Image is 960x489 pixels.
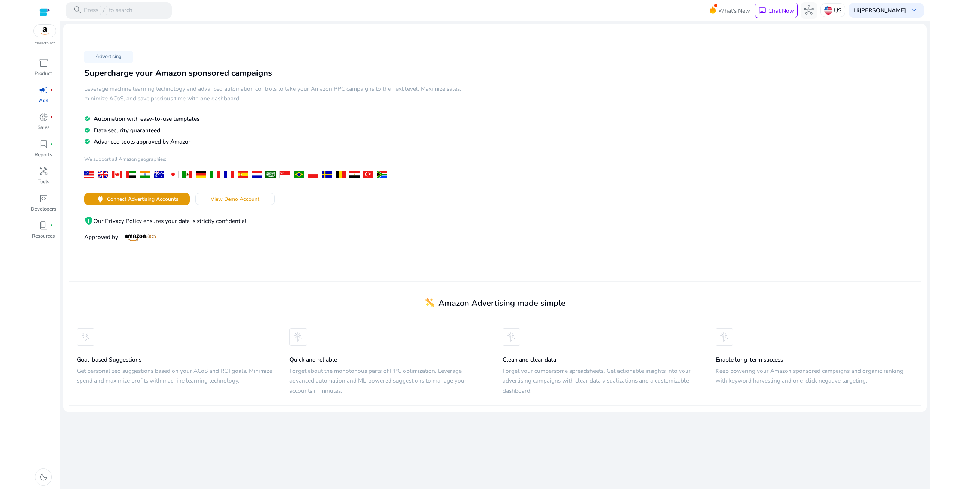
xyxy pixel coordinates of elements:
[84,68,480,78] h3: Supercharge your Amazon sponsored campaigns
[39,221,48,230] span: book_4
[37,178,49,186] p: Tools
[768,7,794,15] p: Chat Now
[94,126,160,134] span: Data security guaranteed
[834,4,841,17] p: US
[84,84,480,104] h5: Leverage machine learning technology and advanced automation controls to take your Amazon PPC cam...
[502,356,700,363] h5: Clean and clear data
[84,216,93,225] mat-icon: privacy_tip
[50,115,53,119] span: fiber_manual_record
[39,97,48,105] p: Ads
[39,194,48,203] span: code_blocks
[448,265,513,273] p: Redirecting you shortly...
[715,366,913,386] h5: Keep powering your Amazon sponsored campaigns and organic ranking with keyword harvesting and one...
[37,124,49,132] p: Sales
[32,233,55,240] p: Resources
[73,5,82,15] span: search
[77,366,275,386] h5: Get personalized suggestions based on your ACoS and ROI goals. Minimize spend and maximize profit...
[909,5,919,15] span: keyboard_arrow_down
[50,88,53,92] span: fiber_manual_record
[859,6,906,14] b: [PERSON_NAME]
[34,40,55,46] p: Marketplace
[39,85,48,95] span: campaign
[715,356,913,363] h5: Enable long-term success
[426,252,535,262] h3: Profiles Loaded Successfully!
[39,112,48,122] span: donut_small
[50,143,53,146] span: fiber_manual_record
[502,366,700,396] h5: Forget your cumbersome spreadsheets. Get actionable insights into your advertising campaigns with...
[34,70,52,78] p: Product
[438,298,565,309] span: Amazon Advertising made simple
[758,7,766,15] span: chat
[84,233,480,241] p: Approved by
[39,58,48,68] span: inventory_2
[853,7,906,13] p: Hi
[289,356,487,363] h5: Quick and reliable
[39,139,48,149] span: lab_profile
[824,6,832,15] img: us.svg
[34,151,52,159] p: Reports
[34,25,56,37] img: amazon.svg
[50,224,53,227] span: fiber_manual_record
[718,4,750,17] span: What's New
[84,216,480,225] p: Our Privacy Policy ensures your data is strictly confidential
[94,138,192,145] span: Advanced tools approved by Amazon
[289,366,487,396] h5: Forget about the monotonous parts of PPC optimization. Leverage advanced automation and ML-powere...
[94,115,199,123] span: Automation with easy-to-use templates
[84,138,90,145] mat-icon: check_circle
[84,115,90,122] mat-icon: check_circle
[211,195,259,203] span: View Demo Account
[31,206,56,213] p: Developers
[84,127,90,134] mat-icon: check_circle
[100,6,107,15] span: /
[84,51,133,63] p: Advertising
[463,214,496,247] span: check_circle
[39,166,48,176] span: handyman
[77,356,275,363] h5: Goal-based Suggestions
[39,472,48,482] span: dark_mode
[804,5,814,15] span: hub
[96,194,105,204] span: power
[84,6,132,15] p: Press to search
[84,156,480,169] h4: We support all Amazon geographies:
[107,195,178,203] span: Connect Advertising Accounts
